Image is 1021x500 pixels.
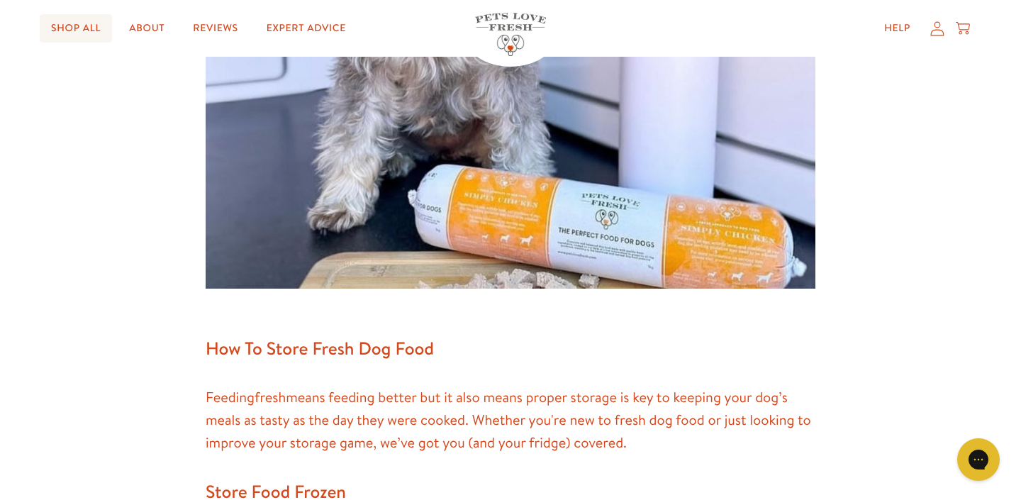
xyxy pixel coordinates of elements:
[206,387,815,455] p: Feeding means feeding better but it also means proper storage is key to keeping your dog’s meals ...
[255,388,286,407] a: fresh
[206,334,815,365] h3: How To Store Fresh Dog Food
[873,14,922,43] a: Help
[255,14,357,43] a: Expert Advice
[40,14,112,43] a: Shop All
[475,13,546,56] img: Pets Love Fresh
[950,433,1007,486] iframe: Gorgias live chat messenger
[182,14,249,43] a: Reviews
[118,14,176,43] a: About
